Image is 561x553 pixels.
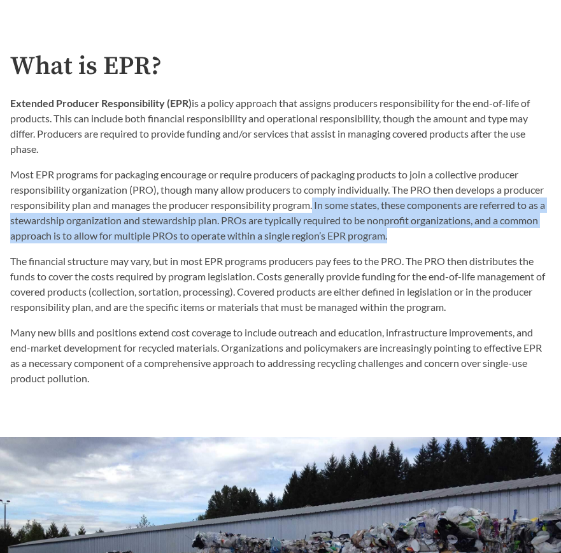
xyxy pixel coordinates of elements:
p: The financial structure may vary, but in most EPR programs producers pay fees to the PRO. The PRO... [10,254,551,315]
p: is a policy approach that assigns producers responsibility for the end-of-life of products. This ... [10,96,551,157]
p: Many new bills and positions extend cost coverage to include outreach and education, infrastructu... [10,325,551,386]
h2: What is EPR? [10,52,551,81]
p: Most EPR programs for packaging encourage or require producers of packaging products to join a co... [10,167,551,243]
strong: Extended Producer Responsibility (EPR) [10,97,192,109]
